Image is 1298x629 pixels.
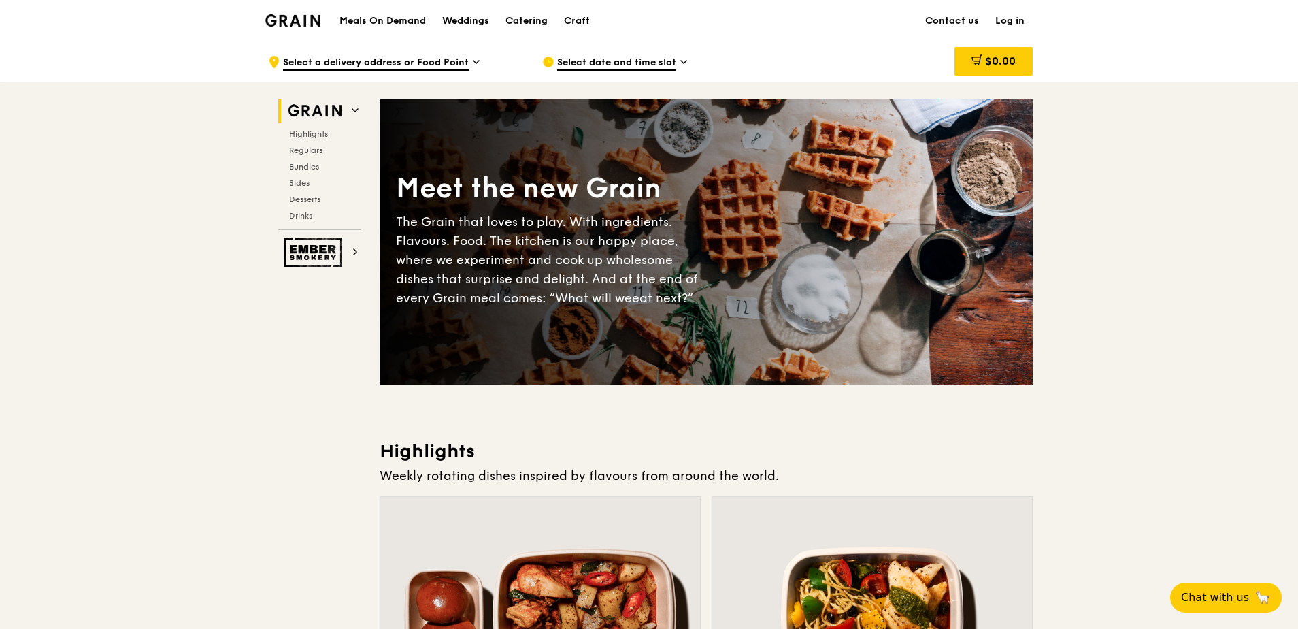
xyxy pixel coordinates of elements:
[289,129,328,139] span: Highlights
[289,211,312,221] span: Drinks
[380,466,1033,485] div: Weekly rotating dishes inspired by flavours from around the world.
[289,162,319,172] span: Bundles
[284,238,346,267] img: Ember Smokery web logo
[1181,590,1249,606] span: Chat with us
[265,14,320,27] img: Grain
[289,195,320,204] span: Desserts
[917,1,987,42] a: Contact us
[283,56,469,71] span: Select a delivery address or Food Point
[442,1,489,42] div: Weddings
[1254,590,1271,606] span: 🦙
[557,56,676,71] span: Select date and time slot
[1170,583,1282,613] button: Chat with us🦙
[289,146,322,155] span: Regulars
[497,1,556,42] a: Catering
[380,439,1033,464] h3: Highlights
[289,178,310,188] span: Sides
[987,1,1033,42] a: Log in
[434,1,497,42] a: Weddings
[632,291,693,306] span: eat next?”
[564,1,590,42] div: Craft
[985,54,1016,67] span: $0.00
[339,14,426,28] h1: Meals On Demand
[505,1,548,42] div: Catering
[556,1,598,42] a: Craft
[396,212,706,308] div: The Grain that loves to play. With ingredients. Flavours. Food. The kitchen is our happy place, w...
[284,99,346,123] img: Grain web logo
[396,170,706,207] div: Meet the new Grain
